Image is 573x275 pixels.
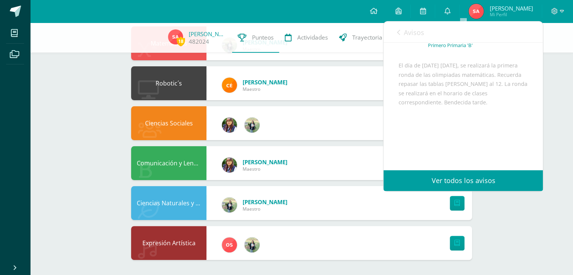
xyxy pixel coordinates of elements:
span: Mi Perfil [489,11,533,18]
span: 18 [177,37,185,46]
a: [PERSON_NAME] [243,158,287,166]
a: [PERSON_NAME] [243,78,287,86]
a: [PERSON_NAME] [243,198,287,206]
img: e07087a87d70f2dc13089c99dd7a7993.png [222,118,237,133]
div: Ciencias Sociales [131,106,206,140]
a: Trayectoria [333,23,388,53]
img: e07087a87d70f2dc13089c99dd7a7993.png [222,157,237,173]
img: 277bcbe59a3193735934720de11f87e8.png [244,237,260,252]
div: Robotic´s [131,66,206,100]
img: 1b825a17e08a225cb0c224a19acd33b7.png [469,4,484,19]
div: Comunicación y Lenguaje [131,146,206,180]
div: Expresión Artística [131,226,206,260]
img: 277bcbe59a3193735934720de11f87e8.png [222,197,237,212]
p: Primero Primaria 'B' [428,42,473,49]
span: Actividades [297,34,328,41]
a: 482024 [189,38,209,46]
img: cc2a7f1041ad554c6209babbe1ad6d28.png [222,78,237,93]
span: Maestro [243,166,287,172]
div: Ciencias Naturales y Tecnología [131,186,206,220]
a: Punteos [232,23,279,53]
img: 1b825a17e08a225cb0c224a19acd33b7.png [168,29,183,44]
a: Ver todos los avisos [384,170,543,191]
img: 5d1b5d840bccccd173cb0b83f6027e73.png [222,237,237,252]
a: [PERSON_NAME] [189,30,226,38]
span: Maestro [243,86,287,92]
span: Avisos [403,28,424,37]
span: Punteos [252,34,274,41]
span: [PERSON_NAME] [489,5,533,12]
img: 277bcbe59a3193735934720de11f87e8.png [244,118,260,133]
span: Maestro [243,206,287,212]
a: Actividades [279,23,333,53]
div: El día de [DATE] [DATE], se realizará la primera ronda de las olimpiadas matemáticas. Recuerda re... [399,61,528,162]
span: Trayectoria [352,34,382,41]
